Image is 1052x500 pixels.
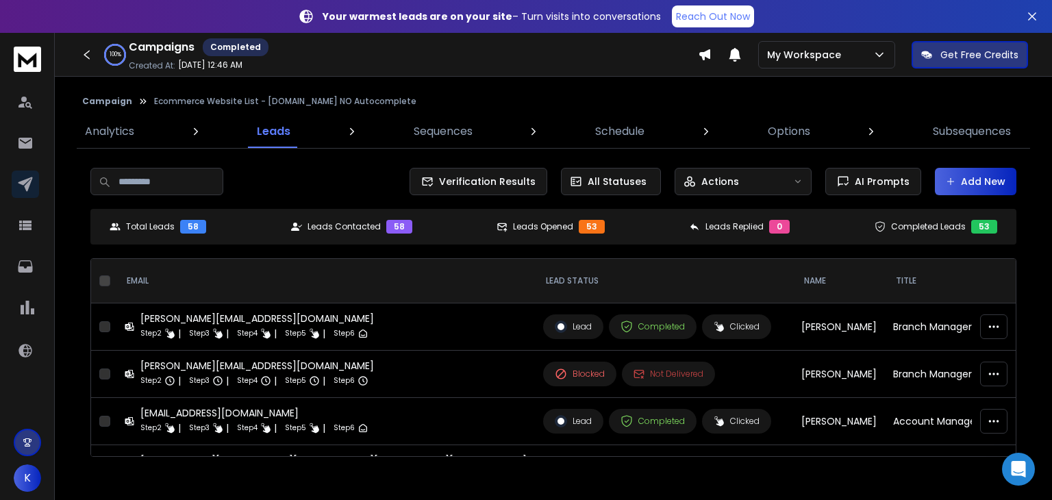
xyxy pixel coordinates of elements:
a: Analytics [77,115,142,148]
span: AI Prompts [849,175,910,188]
button: K [14,464,41,492]
p: Total Leads [126,221,175,232]
p: | [274,374,277,388]
p: [DATE] 12:46 AM [178,60,242,71]
button: Get Free Credits [912,41,1028,68]
div: Clicked [714,321,760,332]
p: Leads Contacted [308,221,381,232]
td: [PERSON_NAME] [793,303,885,351]
div: Lead [555,415,592,427]
h1: Campaigns [129,39,195,55]
div: [PERSON_NAME][EMAIL_ADDRESS][DOMAIN_NAME] [140,359,374,373]
p: All Statuses [588,175,647,188]
p: Step 5 [285,327,306,340]
p: Step 5 [285,374,306,388]
td: [PERSON_NAME] [793,445,885,492]
div: 53 [579,220,605,234]
p: Step 3 [189,327,210,340]
div: Not Delivered [634,368,703,379]
p: Step 2 [140,421,162,435]
p: Created At: [129,60,175,71]
p: Reach Out Now [676,10,750,23]
div: Completed [621,415,685,427]
th: Title [885,259,1005,303]
td: Branch Manager [885,351,1005,398]
p: Step 6 [334,327,355,340]
p: Sequences [414,123,473,140]
th: LEAD STATUS [535,259,793,303]
p: Options [768,123,810,140]
th: NAME [793,259,885,303]
div: Completed [203,38,268,56]
a: Options [760,115,818,148]
span: Verification Results [434,175,536,188]
p: Step 2 [140,327,162,340]
p: Step 3 [189,374,210,388]
p: | [178,421,181,435]
div: 53 [971,220,997,234]
p: | [226,421,229,435]
a: Subsequences [925,115,1019,148]
td: Account Manager [885,445,1005,492]
div: 58 [180,220,206,234]
button: Campaign [82,96,132,107]
p: | [323,374,325,388]
p: Step 4 [237,421,258,435]
p: Completed Leads [891,221,966,232]
strong: Your warmest leads are on your site [323,10,512,23]
p: Step 3 [189,421,210,435]
p: Step 4 [237,327,258,340]
div: Completed [621,321,685,333]
p: Schedule [595,123,644,140]
p: | [178,374,181,388]
div: [PERSON_NAME][EMAIL_ADDRESS][DOMAIN_NAME] [140,312,374,325]
div: Blocked [555,368,605,380]
div: Lead [555,321,592,333]
p: Leads Opened [513,221,573,232]
p: | [323,421,325,435]
a: Schedule [587,115,653,148]
p: Step 6 [334,374,355,388]
div: [PERSON_NAME][DOMAIN_NAME][EMAIL_ADDRESS][PERSON_NAME][DOMAIN_NAME] [140,453,527,467]
p: Actions [701,175,739,188]
p: Leads [257,123,290,140]
p: Analytics [85,123,134,140]
button: Verification Results [410,168,547,195]
a: Sequences [405,115,481,148]
p: | [274,421,277,435]
p: Get Free Credits [940,48,1018,62]
div: Open Intercom Messenger [1002,453,1035,486]
p: Step 5 [285,421,306,435]
td: [PERSON_NAME] [793,351,885,398]
img: logo [14,47,41,72]
button: Add New [935,168,1016,195]
div: 0 [769,220,790,234]
a: Reach Out Now [672,5,754,27]
p: | [226,327,229,340]
div: [EMAIL_ADDRESS][DOMAIN_NAME] [140,406,368,420]
button: AI Prompts [825,168,921,195]
p: | [178,327,181,340]
p: 100 % [110,51,121,59]
p: | [274,327,277,340]
p: – Turn visits into conversations [323,10,661,23]
a: Leads [249,115,299,148]
div: Clicked [714,416,760,427]
p: Leads Replied [705,221,764,232]
p: Ecommerce Website List - [DOMAIN_NAME] NO Autocomplete [154,96,416,107]
div: 58 [386,220,412,234]
td: Account Manager [885,398,1005,445]
th: EMAIL [116,259,535,303]
p: Step 6 [334,421,355,435]
p: Subsequences [933,123,1011,140]
p: Step 2 [140,374,162,388]
p: | [323,327,325,340]
p: Step 4 [237,374,258,388]
td: [PERSON_NAME] [793,398,885,445]
p: My Workspace [767,48,847,62]
p: | [226,374,229,388]
td: Branch Manager [885,303,1005,351]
